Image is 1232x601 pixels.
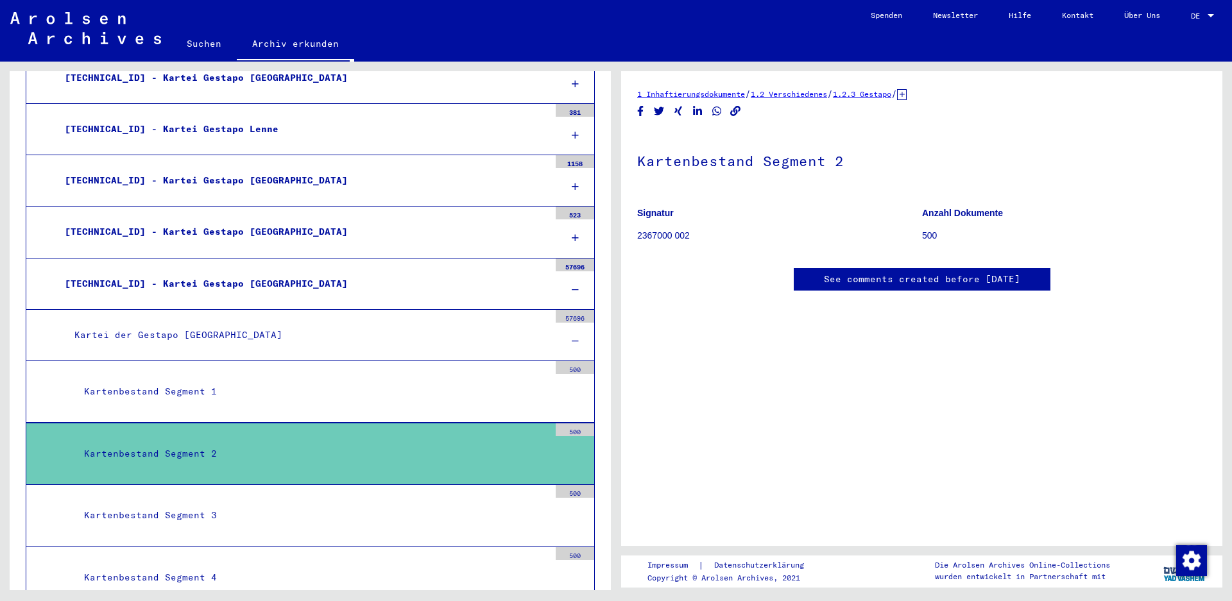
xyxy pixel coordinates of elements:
img: Zustimmung ändern [1176,545,1207,576]
span: / [827,88,833,99]
p: Die Arolsen Archives Online-Collections [935,559,1110,571]
a: Datenschutzerklärung [704,559,819,572]
div: 523 [556,207,594,219]
a: 1 Inhaftierungsdokumente [637,89,745,99]
button: Share on Twitter [653,103,666,119]
p: 2367000 002 [637,229,921,242]
div: 381 [556,104,594,117]
div: Kartenbestand Segment 1 [74,379,549,404]
button: Share on Facebook [634,103,647,119]
div: [TECHNICAL_ID] - Kartei Gestapo Lenne [55,117,549,142]
p: 500 [922,229,1206,242]
a: 1.2.3 Gestapo [833,89,891,99]
div: [TECHNICAL_ID] - Kartei Gestapo [GEOGRAPHIC_DATA] [55,219,549,244]
a: See comments created before [DATE] [824,273,1020,286]
div: 500 [556,423,594,436]
div: [TECHNICAL_ID] - Kartei Gestapo [GEOGRAPHIC_DATA] [55,168,549,193]
button: Share on WhatsApp [710,103,724,119]
div: [TECHNICAL_ID] - Kartei Gestapo [GEOGRAPHIC_DATA] [55,65,549,90]
div: Kartei der Gestapo [GEOGRAPHIC_DATA] [65,323,549,348]
a: Suchen [171,28,237,59]
button: Share on LinkedIn [691,103,705,119]
b: Anzahl Dokumente [922,208,1003,218]
div: Kartenbestand Segment 4 [74,565,549,590]
span: DE [1191,12,1205,21]
button: Copy link [729,103,742,119]
b: Signatur [637,208,674,218]
div: 500 [556,547,594,560]
p: wurden entwickelt in Partnerschaft mit [935,571,1110,582]
div: 1158 [556,155,594,168]
div: 57696 [556,310,594,323]
div: [TECHNICAL_ID] - Kartei Gestapo [GEOGRAPHIC_DATA] [55,271,549,296]
span: / [745,88,751,99]
div: Kartenbestand Segment 3 [74,503,549,528]
div: 500 [556,361,594,374]
img: yv_logo.png [1161,555,1209,587]
div: 57696 [556,258,594,271]
div: 500 [556,485,594,498]
a: Archiv erkunden [237,28,354,62]
div: | [647,559,819,572]
a: 1.2 Verschiedenes [751,89,827,99]
p: Copyright © Arolsen Archives, 2021 [647,572,819,584]
h1: Kartenbestand Segment 2 [637,131,1206,188]
button: Share on Xing [672,103,685,119]
img: Arolsen_neg.svg [10,12,161,44]
div: Kartenbestand Segment 2 [74,441,549,466]
a: Impressum [647,559,698,572]
span: / [891,88,897,99]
